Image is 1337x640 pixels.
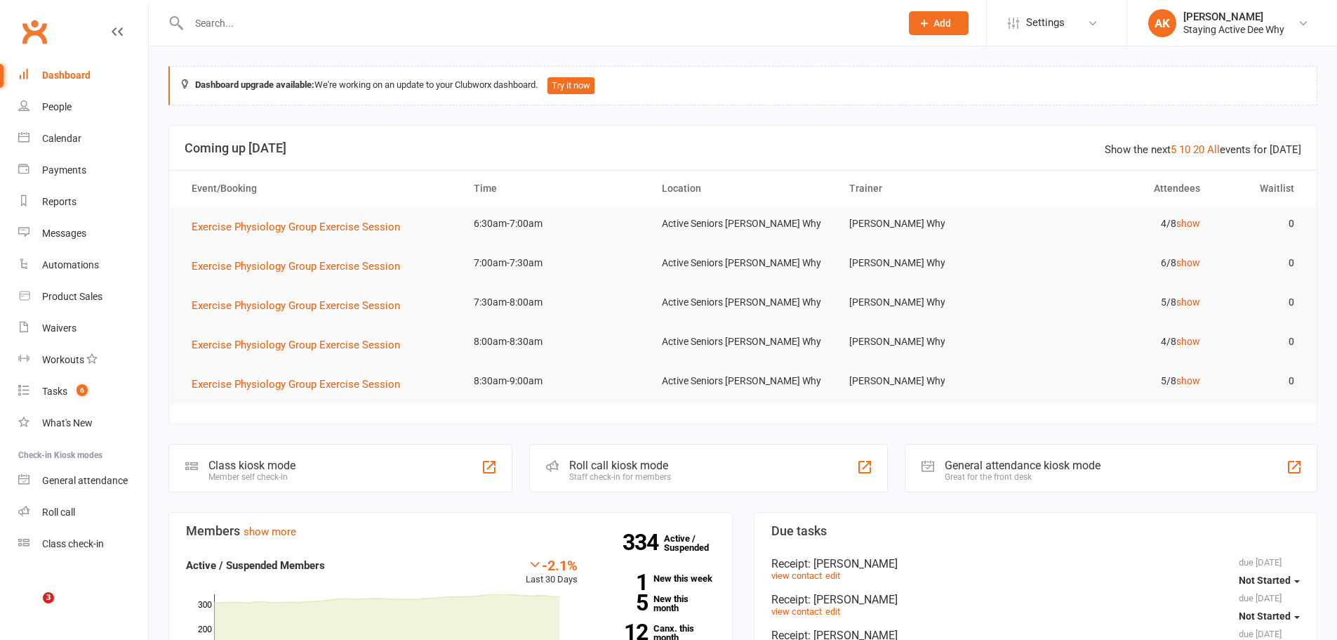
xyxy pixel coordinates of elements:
button: Exercise Physiology Group Exercise Session [192,218,410,235]
a: view contact [771,570,822,581]
a: Calendar [18,123,148,155]
span: : [PERSON_NAME] [808,557,898,570]
h3: Due tasks [771,524,1301,538]
div: Calendar [42,133,81,144]
div: Receipt [771,557,1301,570]
div: Messages [42,228,86,239]
td: 0 [1213,207,1307,240]
a: show [1176,257,1200,268]
a: Workouts [18,344,148,376]
div: Receipt [771,593,1301,606]
span: Add [933,18,951,29]
a: 1New this week [599,574,715,583]
a: General attendance kiosk mode [18,465,148,497]
a: Clubworx [17,14,52,49]
a: Messages [18,218,148,249]
div: Roll call kiosk mode [569,459,671,472]
th: Attendees [1025,171,1213,207]
strong: 5 [599,592,648,613]
td: [PERSON_NAME] Why [837,365,1025,398]
div: Class kiosk mode [208,459,295,472]
td: Active Seniors [PERSON_NAME] Why [649,365,837,398]
a: Roll call [18,497,148,528]
td: 0 [1213,247,1307,280]
div: Great for the front desk [945,472,1100,482]
td: Active Seniors [PERSON_NAME] Why [649,286,837,319]
button: Exercise Physiology Group Exercise Session [192,258,410,275]
a: Automations [18,249,148,281]
div: Automations [42,259,99,270]
div: Tasks [42,386,67,397]
div: Staff check-in for members [569,472,671,482]
a: All [1207,143,1220,156]
div: Staying Active Dee Why [1183,23,1284,36]
div: General attendance [42,475,128,486]
div: Waivers [42,322,77,334]
span: Exercise Physiology Group Exercise Session [192,260,400,273]
button: Not Started [1239,568,1300,593]
a: 5New this month [599,594,715,613]
h3: Coming up [DATE] [185,141,1301,155]
div: People [42,101,72,112]
div: What's New [42,417,93,429]
div: -2.1% [526,557,578,573]
span: : [PERSON_NAME] [808,593,898,606]
div: Payments [42,164,86,176]
strong: 1 [599,572,648,593]
a: 5 [1171,143,1176,156]
span: Exercise Physiology Group Exercise Session [192,378,400,391]
span: 6 [77,384,88,396]
div: General attendance kiosk mode [945,459,1100,472]
td: 6:30am-7:00am [461,207,649,240]
h3: Members [186,524,715,538]
td: [PERSON_NAME] Why [837,247,1025,280]
td: [PERSON_NAME] Why [837,325,1025,358]
td: 8:00am-8:30am [461,325,649,358]
a: 334Active / Suspended [664,523,726,563]
td: Active Seniors [PERSON_NAME] Why [649,325,837,358]
td: 7:30am-8:00am [461,286,649,319]
a: Payments [18,155,148,186]
td: 4/8 [1025,207,1213,240]
td: Active Seniors [PERSON_NAME] Why [649,207,837,240]
a: view contact [771,606,822,617]
a: Product Sales [18,281,148,313]
button: Exercise Physiology Group Exercise Session [192,337,410,353]
td: 0 [1213,325,1307,358]
a: show [1176,296,1200,308]
td: 8:30am-9:00am [461,365,649,398]
a: What's New [18,407,148,439]
span: Settings [1026,7,1065,39]
input: Search... [185,13,891,33]
span: Not Started [1239,610,1291,622]
div: Dashboard [42,70,91,81]
div: [PERSON_NAME] [1183,11,1284,23]
a: show [1176,375,1200,386]
a: show [1176,218,1200,229]
button: Exercise Physiology Group Exercise Session [192,297,410,314]
td: 4/8 [1025,325,1213,358]
td: 5/8 [1025,286,1213,319]
a: Dashboard [18,60,148,91]
button: Add [909,11,969,35]
th: Event/Booking [179,171,461,207]
div: AK [1148,9,1176,37]
span: Exercise Physiology Group Exercise Session [192,221,400,233]
div: Product Sales [42,291,102,302]
td: 0 [1213,365,1307,398]
div: Roll call [42,507,75,518]
th: Trainer [837,171,1025,207]
span: 3 [43,592,54,603]
a: edit [825,606,840,617]
strong: Dashboard upgrade available: [195,79,314,90]
div: Last 30 Days [526,557,578,587]
strong: 334 [623,532,664,553]
div: Member self check-in [208,472,295,482]
td: Active Seniors [PERSON_NAME] Why [649,247,837,280]
div: Workouts [42,354,84,365]
th: Waitlist [1213,171,1307,207]
td: 5/8 [1025,365,1213,398]
div: We're working on an update to your Clubworx dashboard. [168,66,1317,105]
span: Exercise Physiology Group Exercise Session [192,339,400,351]
button: Not Started [1239,603,1300,629]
